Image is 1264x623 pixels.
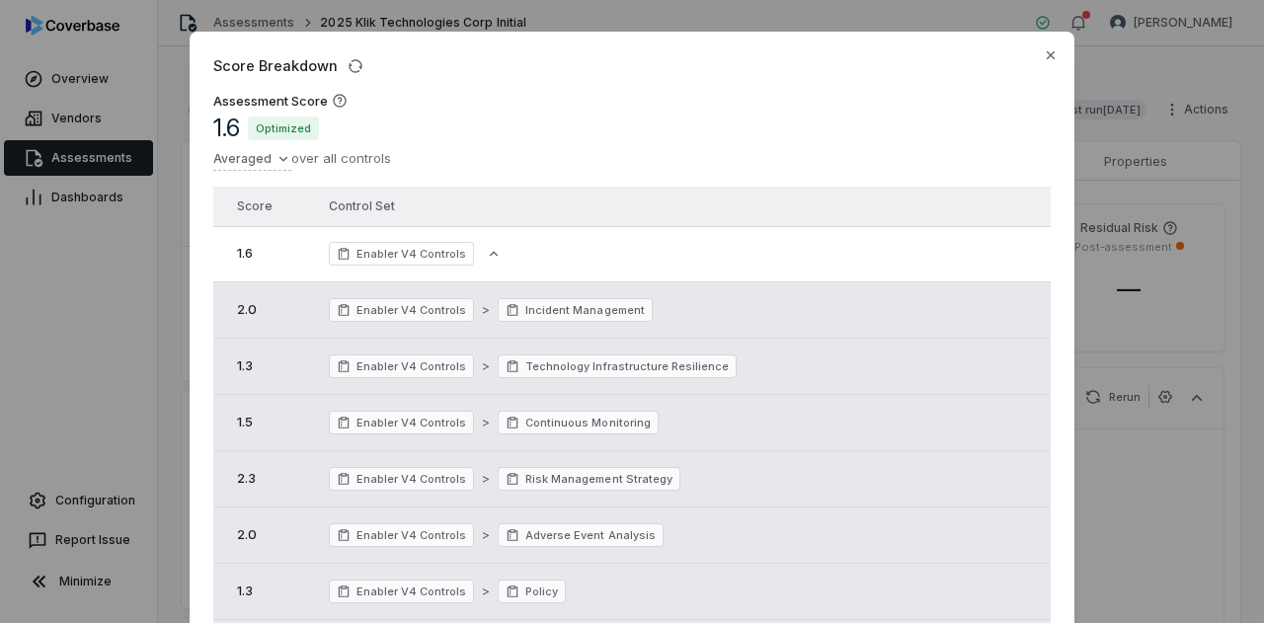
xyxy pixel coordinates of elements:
[482,469,490,489] span: >
[482,413,490,432] span: >
[213,147,391,171] div: over all controls
[237,470,256,486] span: 2.3
[237,357,253,373] span: 1.3
[356,358,467,374] span: Enabler V4 Controls
[356,527,467,543] span: Enabler V4 Controls
[525,527,656,543] span: Adverse Event Analysis
[525,302,645,318] span: Incident Management
[237,245,253,261] span: 1.6
[248,117,319,140] span: Optimized
[356,584,467,599] span: Enabler V4 Controls
[482,356,490,376] span: >
[237,583,253,598] span: 1.3
[213,114,240,143] span: 1.6
[237,301,257,317] span: 2.0
[213,55,338,76] span: Score Breakdown
[237,414,253,429] span: 1.5
[237,526,257,542] span: 2.0
[525,584,558,599] span: Policy
[525,415,651,430] span: Continuous Monitoring
[213,187,317,226] th: Score
[482,300,490,320] span: >
[356,415,467,430] span: Enabler V4 Controls
[525,471,672,487] span: Risk Management Strategy
[482,525,490,545] span: >
[213,92,328,110] h3: Assessment Score
[482,582,490,601] span: >
[356,302,467,318] span: Enabler V4 Controls
[317,187,993,226] th: Control Set
[356,471,467,487] span: Enabler V4 Controls
[356,246,467,262] span: Enabler V4 Controls
[525,358,729,374] span: Technology Infrastructure Resilience
[213,147,291,171] button: Averaged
